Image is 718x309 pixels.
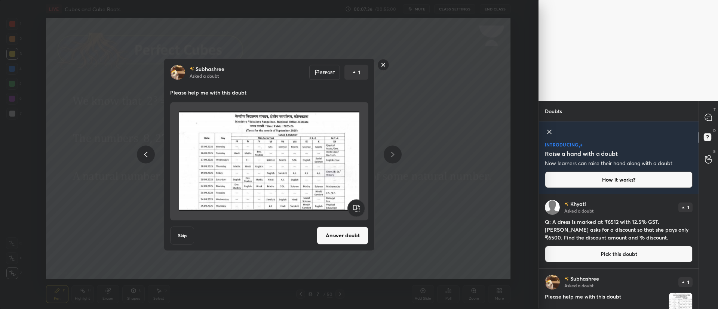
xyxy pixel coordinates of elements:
img: 1756895820L4UO4Q.JPEG [179,105,359,217]
p: Subhashree [196,66,224,72]
p: Doubts [539,101,568,121]
img: default.png [545,200,560,215]
img: large-star.026637fe.svg [580,143,583,147]
p: Asked a doubt [564,208,593,214]
p: Now learners can raise their hand along with a doubt [545,160,672,167]
button: How it works? [545,172,693,188]
p: Please help me with this doubt [170,89,368,96]
p: G [713,149,716,154]
p: T [714,107,716,112]
h4: Q: A dress is marked at ₹6512 with 12.5% GST. [PERSON_NAME] asks for a discount so that she pays ... [545,218,693,241]
p: Subhashree [570,276,599,282]
p: 1 [687,280,689,284]
img: no-rating-badge.077c3623.svg [564,202,569,206]
p: Asked a doubt [190,72,219,78]
p: 1 [358,68,360,76]
p: D [713,128,716,133]
p: 1 [687,205,689,210]
p: introducing [545,142,579,147]
img: no-rating-badge.077c3623.svg [190,67,194,71]
h5: Raise a hand with a doubt [545,149,618,158]
img: small-star.76a44327.svg [579,146,580,148]
img: 3 [545,275,560,290]
button: Skip [170,226,194,244]
button: Pick this doubt [545,246,693,262]
p: Asked a doubt [564,282,593,288]
p: Khyati [570,201,586,207]
div: Report [309,65,340,80]
div: grid [539,194,699,309]
button: Answer doubt [317,226,368,244]
img: 3 [170,65,185,80]
img: no-rating-badge.077c3623.svg [564,277,569,281]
